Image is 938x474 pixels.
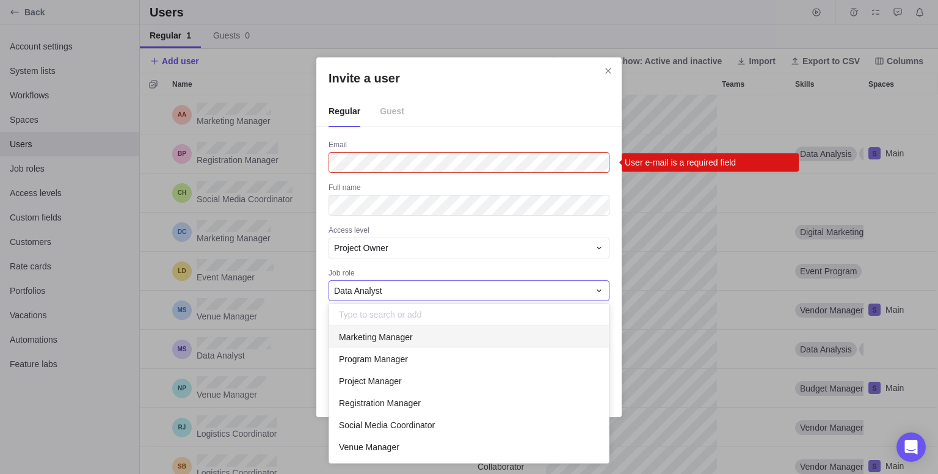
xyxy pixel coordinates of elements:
div: grid [329,326,609,463]
span: Social Media Coordinator [339,419,435,431]
span: Data Analyst [334,285,382,297]
span: Project Manager [339,375,402,387]
span: Registration Manager [339,397,421,409]
span: Marketing Manager [339,331,413,343]
span: Program Manager [339,353,408,365]
input: Type to search or add [329,304,609,326]
span: Venue Manager [339,441,399,453]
